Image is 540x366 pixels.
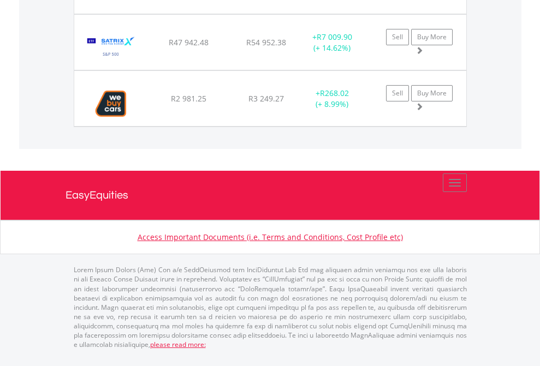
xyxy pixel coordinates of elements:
[248,93,284,104] span: R3 249.27
[317,32,352,42] span: R7 009.90
[80,85,143,123] img: EQU.ZA.WBC.png
[80,28,143,67] img: EQU.ZA.STX500.png
[411,85,453,101] a: Buy More
[138,232,403,242] a: Access Important Documents (i.e. Terms and Conditions, Cost Profile etc)
[246,37,286,47] span: R54 952.38
[66,171,475,220] a: EasyEquities
[320,88,349,98] span: R268.02
[298,32,366,53] div: + (+ 14.62%)
[298,88,366,110] div: + (+ 8.99%)
[411,29,453,45] a: Buy More
[150,340,206,349] a: please read more:
[169,37,209,47] span: R47 942.48
[386,29,409,45] a: Sell
[74,265,467,349] p: Lorem Ipsum Dolors (Ame) Con a/e SeddOeiusmod tem InciDiduntut Lab Etd mag aliquaen admin veniamq...
[171,93,206,104] span: R2 981.25
[386,85,409,101] a: Sell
